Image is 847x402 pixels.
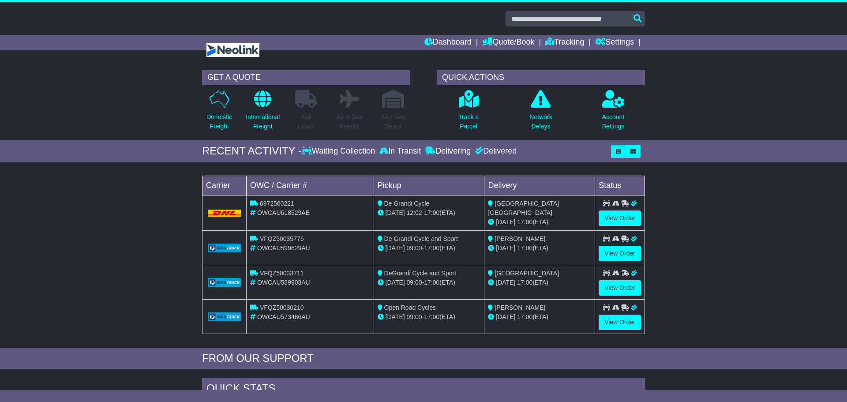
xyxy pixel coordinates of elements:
span: OWCAU618529AE [257,209,310,216]
p: Air & Sea Freight [337,113,363,131]
span: [PERSON_NAME] [495,304,545,311]
div: (ETA) [488,244,591,253]
a: InternationalFreight [245,90,280,136]
span: OWCAU589903AU [257,279,310,286]
p: International Freight [246,113,280,131]
span: 17:00 [424,279,439,286]
img: GetCarrierServiceLogo [208,312,241,321]
td: Delivery [484,176,595,195]
p: Air / Sea Depot [381,113,405,131]
div: (ETA) [488,218,591,227]
span: [GEOGRAPHIC_DATA] [495,270,559,277]
span: VFQZ50035776 [260,235,304,242]
span: 17:00 [424,244,439,252]
td: Carrier [202,176,247,195]
span: [DATE] [496,279,515,286]
span: [DATE] [386,313,405,320]
span: 17:00 [517,313,532,320]
td: Status [595,176,645,195]
div: - (ETA) [378,244,481,253]
a: View Order [599,315,641,330]
span: 09:00 [407,244,422,252]
div: RECENT ACTIVITY - [202,145,302,158]
span: VFQZ50033711 [260,270,304,277]
span: De Grandi Cycle and Sport [384,235,458,242]
span: 6972560221 [260,200,294,207]
p: Track a Parcel [458,113,479,131]
div: (ETA) [488,312,591,322]
a: AccountSettings [602,90,625,136]
a: Tracking [545,35,584,50]
span: [DATE] [496,218,515,225]
span: [DATE] [496,313,515,320]
img: GetCarrierServiceLogo [208,278,241,287]
span: 09:00 [407,313,422,320]
span: [PERSON_NAME] [495,235,545,242]
div: - (ETA) [378,208,481,218]
span: De Grandi Cycle [384,200,430,207]
div: Delivered [473,147,517,156]
div: - (ETA) [378,312,481,322]
span: 09:00 [407,279,422,286]
a: View Order [599,280,641,296]
td: OWC / Carrier # [247,176,374,195]
div: - (ETA) [378,278,481,287]
a: DomesticFreight [206,90,232,136]
div: FROM OUR SUPPORT [202,352,645,365]
div: Waiting Collection [302,147,377,156]
p: Network Delays [529,113,552,131]
span: Open Road Cycles [384,304,436,311]
div: GET A QUOTE [202,70,410,85]
a: NetworkDelays [529,90,552,136]
a: View Order [599,246,641,261]
td: Pickup [374,176,484,195]
a: Track aParcel [458,90,479,136]
p: Domestic Freight [206,113,232,131]
div: Delivering [423,147,473,156]
span: 17:00 [517,244,532,252]
a: Quote/Book [482,35,534,50]
p: Full Loads [295,113,317,131]
span: 17:00 [517,218,532,225]
span: VFQZ50030210 [260,304,304,311]
div: Quick Stats [202,378,645,402]
a: Settings [595,35,634,50]
p: Account Settings [602,113,625,131]
a: View Order [599,210,641,226]
img: GetCarrierServiceLogo [208,244,241,252]
span: OWCAU573486AU [257,313,310,320]
span: [DATE] [386,279,405,286]
span: [DATE] [386,244,405,252]
span: DeGrandi Cycle and Sport [384,270,456,277]
div: QUICK ACTIONS [437,70,645,85]
span: [DATE] [386,209,405,216]
span: OWCAU599629AU [257,244,310,252]
span: 17:00 [424,313,439,320]
span: 17:00 [517,279,532,286]
div: (ETA) [488,278,591,287]
div: In Transit [377,147,423,156]
span: 17:00 [424,209,439,216]
a: Dashboard [424,35,472,50]
span: 12:02 [407,209,422,216]
span: [GEOGRAPHIC_DATA] [GEOGRAPHIC_DATA] [488,200,559,216]
img: DHL.png [208,210,241,217]
span: [DATE] [496,244,515,252]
